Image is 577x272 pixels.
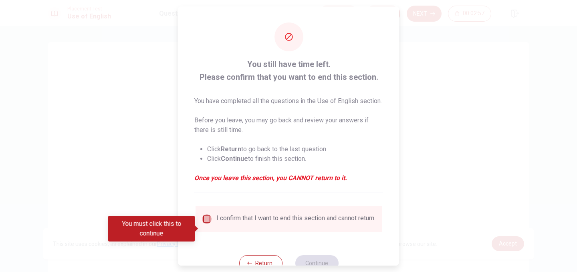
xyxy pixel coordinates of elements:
p: Before you leave, you may go back and review your answers if there is still time. [194,116,383,135]
div: You must click this to continue [108,216,195,242]
li: Click to go back to the last question [207,144,383,154]
button: Return [239,255,282,271]
span: Debes hacer clic en esto para continuar [202,214,212,224]
div: I confirm that I want to end this section and cannot return. [216,214,375,224]
button: Continue [295,255,338,271]
em: Once you leave this section, you CANNOT return to it. [194,173,383,183]
p: You have completed all the questions in the Use of English section. [194,96,383,106]
span: You still have time left. Please confirm that you want to end this section. [194,58,383,83]
strong: Return [221,145,241,153]
strong: Continue [221,155,248,162]
li: Click to finish this section. [207,154,383,164]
